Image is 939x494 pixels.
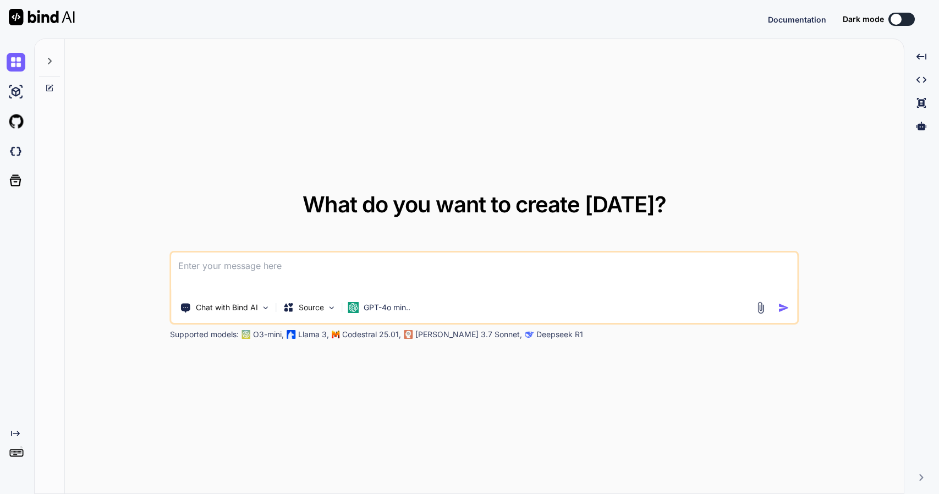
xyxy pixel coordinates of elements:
img: Pick Tools [261,303,271,312]
img: Bind AI [9,9,75,25]
img: darkCloudIdeIcon [7,142,25,161]
button: Documentation [768,14,826,25]
img: attachment [754,301,767,314]
p: Supported models: [170,329,239,340]
img: claude [525,330,534,339]
p: Source [299,302,324,313]
p: Codestral 25.01, [342,329,401,340]
span: Dark mode [843,14,884,25]
p: Chat with Bind AI [196,302,258,313]
span: What do you want to create [DATE]? [303,191,666,218]
p: GPT-4o min.. [364,302,410,313]
img: GPT-4 [242,330,251,339]
p: Deepseek R1 [536,329,583,340]
img: ai-studio [7,83,25,101]
img: chat [7,53,25,72]
p: [PERSON_NAME] 3.7 Sonnet, [415,329,522,340]
img: Pick Models [327,303,337,312]
img: claude [404,330,413,339]
img: githubLight [7,112,25,131]
img: Mistral-AI [332,331,340,338]
img: GPT-4o mini [348,302,359,313]
p: Llama 3, [298,329,329,340]
span: Documentation [768,15,826,24]
img: icon [778,302,789,314]
p: O3-mini, [253,329,284,340]
img: Llama2 [287,330,296,339]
